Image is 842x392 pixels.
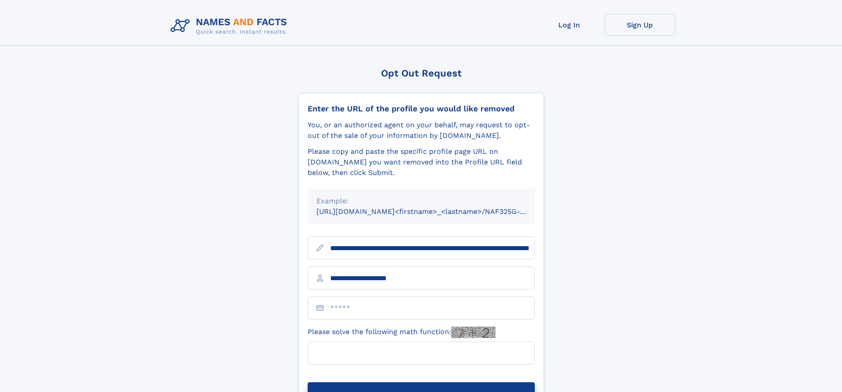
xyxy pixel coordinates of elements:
[534,14,605,36] a: Log In
[298,68,544,79] div: Opt Out Request
[605,14,675,36] a: Sign Up
[167,14,294,38] img: Logo Names and Facts
[308,120,535,141] div: You, or an authorized agent on your behalf, may request to opt-out of the sale of your informatio...
[316,207,552,216] small: [URL][DOMAIN_NAME]<firstname>_<lastname>/NAF325G-xxxxxxxx
[316,196,526,206] div: Example:
[308,104,535,114] div: Enter the URL of the profile you would like removed
[308,327,495,338] label: Please solve the following math function:
[308,146,535,178] div: Please copy and paste the specific profile page URL on [DOMAIN_NAME] you want removed into the Pr...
